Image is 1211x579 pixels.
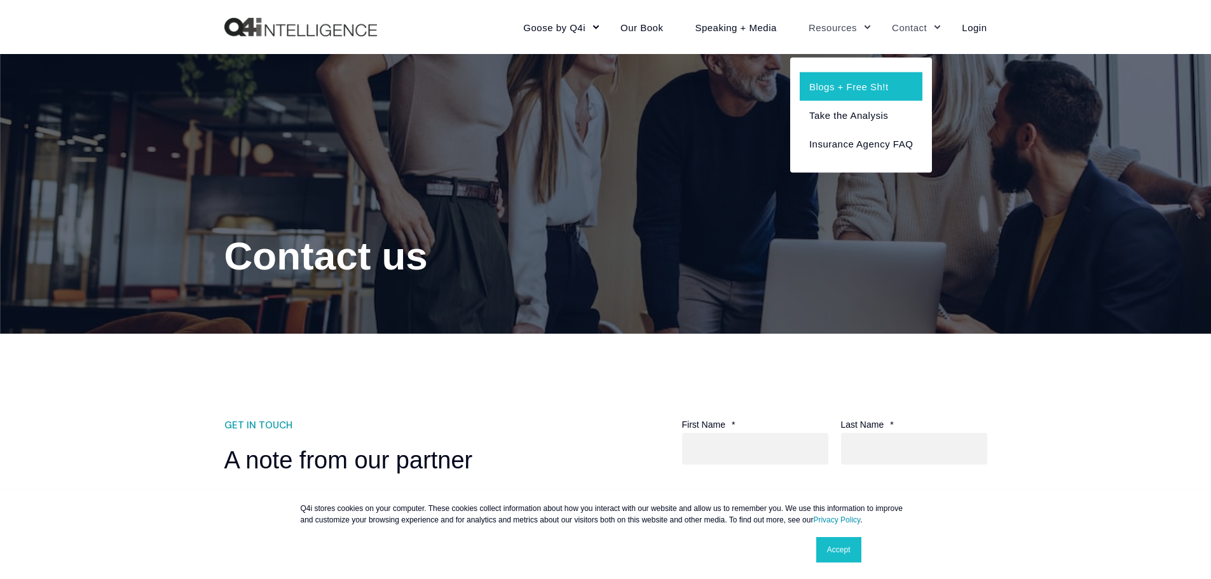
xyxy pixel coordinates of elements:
[813,515,860,524] a: Privacy Policy
[224,444,606,476] h2: A note from our partner
[224,234,428,278] span: Contact us
[800,129,922,158] a: Insurance Agency FAQ
[841,419,884,430] span: Last Name
[301,503,911,526] p: Q4i stores cookies on your computer. These cookies collect information about how you interact wit...
[816,537,861,562] a: Accept
[224,18,377,37] img: Q4intelligence, LLC logo
[800,72,922,100] a: Blogs + Free Sh!t
[682,419,725,430] span: First Name
[800,100,922,129] a: Take the Analysis
[224,416,292,435] span: GET IN TOUCH
[224,18,377,37] a: Back to Home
